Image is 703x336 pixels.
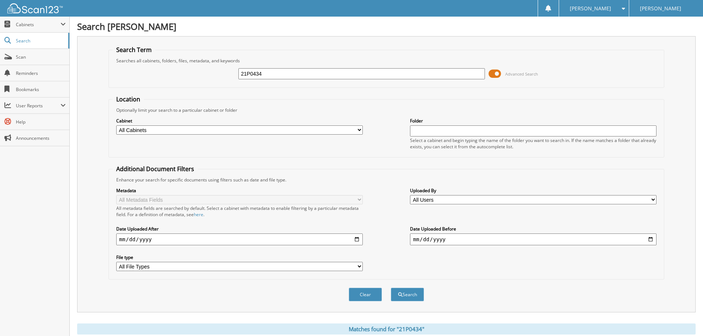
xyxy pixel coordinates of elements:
[410,137,657,150] div: Select a cabinet and begin typing the name of the folder you want to search in. If the name match...
[505,71,538,77] span: Advanced Search
[7,3,63,13] img: scan123-logo-white.svg
[16,135,66,141] span: Announcements
[349,288,382,301] button: Clear
[16,86,66,93] span: Bookmarks
[113,177,660,183] div: Enhance your search for specific documents using filters such as date and file type.
[116,205,363,218] div: All metadata fields are searched by default. Select a cabinet with metadata to enable filtering b...
[113,46,155,54] legend: Search Term
[16,103,61,109] span: User Reports
[16,70,66,76] span: Reminders
[640,6,681,11] span: [PERSON_NAME]
[410,187,657,194] label: Uploaded By
[410,118,657,124] label: Folder
[77,323,696,335] div: Matches found for "21P0434"
[410,233,657,245] input: end
[16,119,66,125] span: Help
[570,6,611,11] span: [PERSON_NAME]
[16,38,65,44] span: Search
[16,54,66,60] span: Scan
[16,21,61,28] span: Cabinets
[391,288,424,301] button: Search
[77,20,696,32] h1: Search [PERSON_NAME]
[113,165,198,173] legend: Additional Document Filters
[113,107,660,113] div: Optionally limit your search to a particular cabinet or folder
[116,254,363,260] label: File type
[113,58,660,64] div: Searches all cabinets, folders, files, metadata, and keywords
[116,233,363,245] input: start
[410,226,657,232] label: Date Uploaded Before
[116,187,363,194] label: Metadata
[194,211,203,218] a: here
[116,118,363,124] label: Cabinet
[116,226,363,232] label: Date Uploaded After
[113,95,144,103] legend: Location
